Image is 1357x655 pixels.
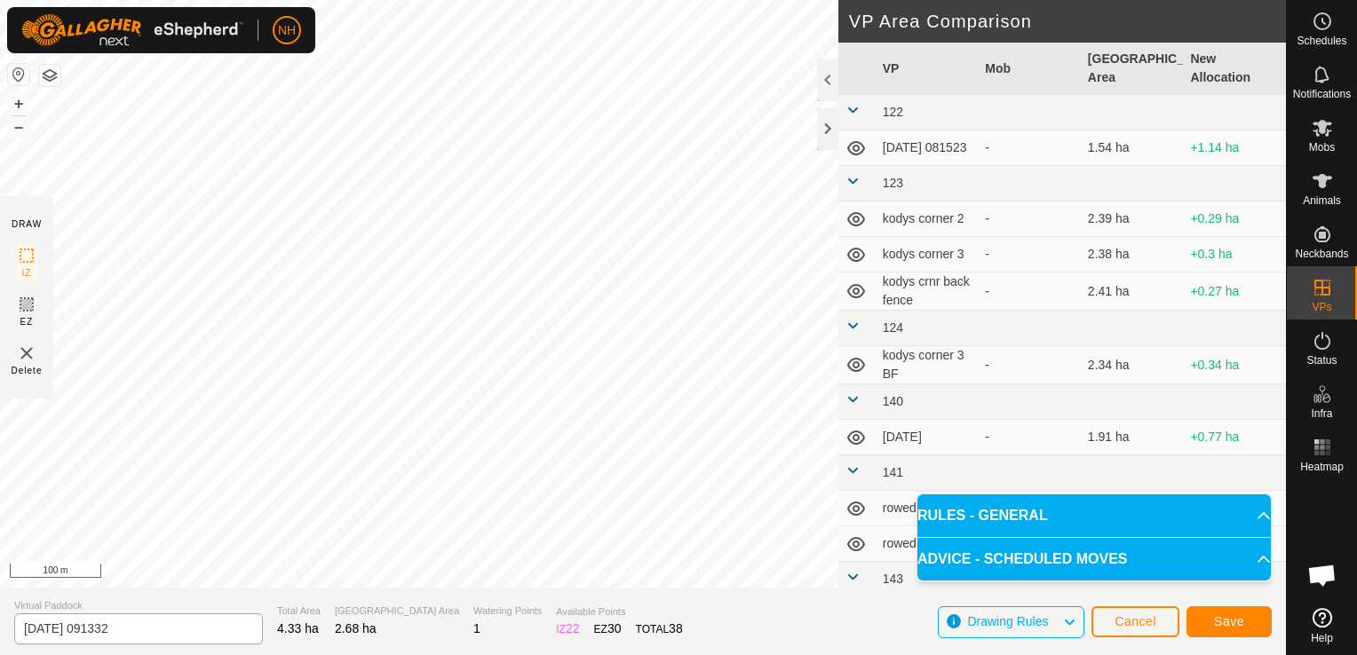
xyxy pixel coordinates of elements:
[14,598,263,613] span: Virtual Paddock
[1081,237,1184,272] td: 2.38 ha
[876,201,979,237] td: kodys corner 2
[876,43,979,95] th: VP
[985,138,1074,157] div: -
[1081,491,1184,526] td: 2.89 ha
[985,245,1074,264] div: -
[1306,355,1337,366] span: Status
[636,619,683,638] div: TOTAL
[876,526,979,562] td: rowed up 3
[883,105,903,119] span: 122
[39,65,60,86] button: Map Layers
[876,237,979,272] td: kodys corner 3
[556,604,682,619] span: Available Points
[661,564,713,580] a: Contact Us
[967,614,1048,628] span: Drawing Rules
[8,116,29,138] button: –
[8,93,29,114] button: +
[917,494,1271,537] p-accordion-header: RULES - GENERAL
[849,11,1286,32] h2: VP Area Comparison
[669,621,683,635] span: 38
[335,621,377,635] span: 2.68 ha
[917,538,1271,580] p-accordion-header: ADVICE - SCHEDULED MOVES
[1115,614,1156,628] span: Cancel
[1091,606,1179,637] button: Cancel
[978,43,1081,95] th: Mob
[12,364,43,377] span: Delete
[1287,601,1357,651] a: Help
[278,21,296,40] span: NH
[16,343,37,364] img: VP
[876,130,979,166] td: [DATE] 081523
[1081,201,1184,237] td: 2.39 ha
[1183,420,1286,455] td: +0.77 ha
[883,572,903,586] span: 143
[1311,633,1333,643] span: Help
[20,315,34,328] span: EZ
[1303,195,1341,206] span: Animals
[1214,614,1244,628] span: Save
[277,604,321,619] span: Total Area
[8,64,29,85] button: Reset Map
[876,346,979,384] td: kodys corner 3 BF
[985,356,1074,375] div: -
[335,604,459,619] span: [GEOGRAPHIC_DATA] Area
[1183,491,1286,526] td: -0.21 ha
[1297,36,1346,46] span: Schedules
[876,272,979,311] td: kodys crnr back fence
[1183,130,1286,166] td: +1.14 ha
[876,491,979,526] td: rowed up 2
[917,548,1127,570] span: ADVICE - SCHEDULED MOVES
[883,465,903,479] span: 141
[473,621,480,635] span: 1
[985,428,1074,446] div: -
[1081,130,1184,166] td: 1.54 ha
[1300,462,1344,472] span: Heatmap
[1081,420,1184,455] td: 1.91 ha
[883,176,903,190] span: 123
[473,604,542,619] span: Watering Points
[1081,272,1184,311] td: 2.41 ha
[1311,408,1332,419] span: Infra
[21,14,243,46] img: Gallagher Logo
[12,217,42,231] div: DRAW
[22,266,32,280] span: IZ
[1081,43,1184,95] th: [GEOGRAPHIC_DATA] Area
[1312,302,1331,312] span: VPs
[1183,237,1286,272] td: +0.3 ha
[1183,346,1286,384] td: +0.34 ha
[917,505,1048,526] span: RULES - GENERAL
[1296,548,1349,602] a: Open chat
[1309,142,1335,153] span: Mobs
[883,394,903,408] span: 140
[277,621,319,635] span: 4.33 ha
[883,320,903,335] span: 124
[1183,272,1286,311] td: +0.27 ha
[1183,201,1286,237] td: +0.29 ha
[573,564,639,580] a: Privacy Policy
[1186,606,1272,637] button: Save
[985,209,1074,228] div: -
[1183,43,1286,95] th: New Allocation
[594,619,622,638] div: EZ
[607,621,622,635] span: 30
[985,282,1074,301] div: -
[1293,89,1351,99] span: Notifications
[1295,249,1348,259] span: Neckbands
[556,619,579,638] div: IZ
[566,621,580,635] span: 22
[1081,346,1184,384] td: 2.34 ha
[876,420,979,455] td: [DATE]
